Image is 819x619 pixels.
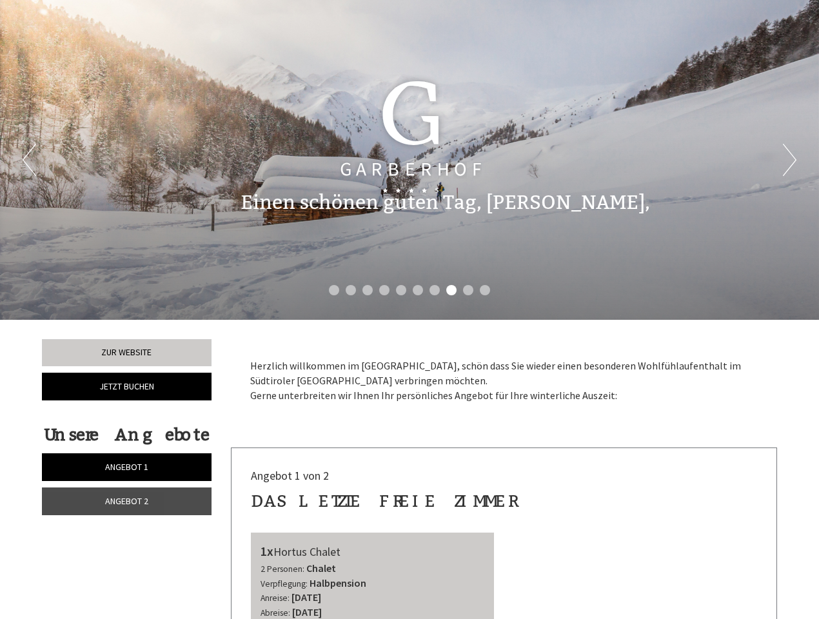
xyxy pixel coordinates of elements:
div: Das letzte freie Zimmer [251,489,514,513]
h1: Einen schönen guten Tag, [PERSON_NAME], [241,192,650,213]
span: Angebot 1 von 2 [251,468,329,483]
div: Hortus Chalet [261,542,485,561]
a: Jetzt buchen [42,373,212,400]
p: Herzlich willkommen im [GEOGRAPHIC_DATA], schön dass Sie wieder einen besonderen Wohlfühlaufentha... [250,359,758,403]
button: Previous [23,144,36,176]
b: [DATE] [291,591,321,604]
b: [DATE] [292,605,322,618]
a: Zur Website [42,339,212,366]
button: Next [783,144,796,176]
small: Anreise: [261,593,290,604]
span: Angebot 2 [105,495,148,507]
b: Chalet [306,562,336,575]
div: Unsere Angebote [42,423,212,447]
small: 2 Personen: [261,564,304,575]
small: Abreise: [261,607,290,618]
b: 1x [261,543,273,559]
span: Angebot 1 [105,461,148,473]
b: Halbpension [310,576,366,589]
small: Verpflegung: [261,578,308,589]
